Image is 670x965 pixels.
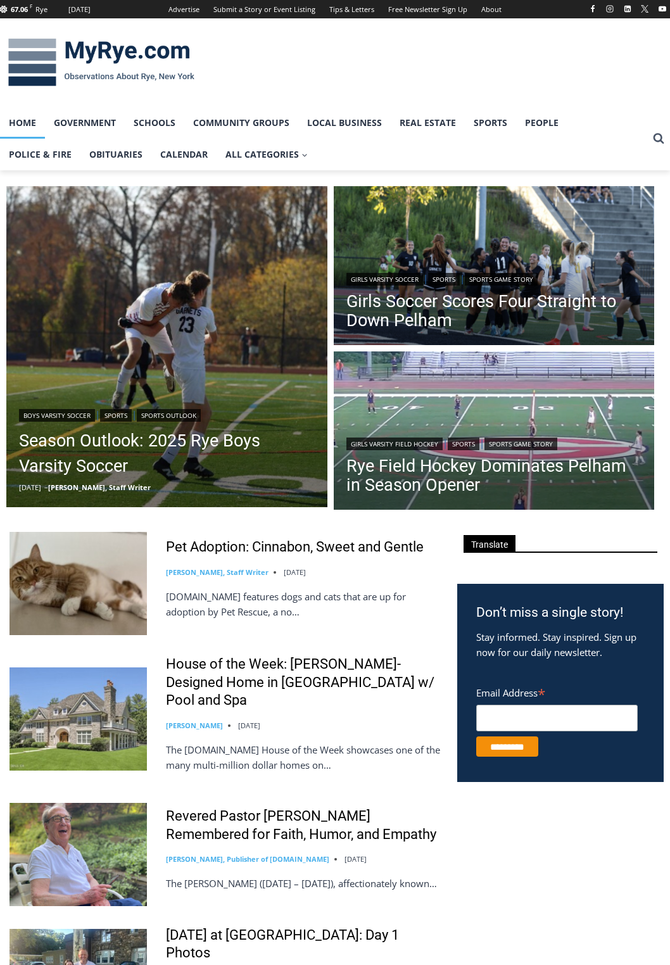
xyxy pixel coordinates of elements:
span: Translate [464,535,515,552]
div: | | [19,407,315,422]
button: View Search Form [647,127,670,150]
a: Community Groups [184,107,298,139]
div: | | [346,435,642,450]
a: Read More Girls Soccer Scores Four Straight to Down Pelham [334,186,655,346]
time: [DATE] [344,854,367,864]
a: Obituaries [80,139,151,170]
span: 67.06 [11,4,28,14]
span: F [30,3,32,9]
a: Read More Season Outlook: 2025 Rye Boys Varsity Soccer [6,186,327,507]
time: [DATE] [19,482,41,492]
time: [DATE] [238,721,260,730]
span: All Categories [225,148,308,161]
a: Calendar [151,139,217,170]
time: [DATE] [284,567,306,577]
div: [DATE] [68,4,91,15]
a: Season Outlook: 2025 Rye Boys Varsity Soccer [19,428,315,479]
a: [PERSON_NAME], Publisher of [DOMAIN_NAME] [166,854,329,864]
label: Email Address [476,680,638,703]
img: Revered Pastor Donald Poole Jr. Remembered for Faith, Humor, and Empathy [9,803,147,906]
a: Sports [100,409,132,422]
img: (PHOTO: Rye Girls Soccer's Samantha Yeh scores a goal in her team's 4-1 victory over Pelham on Se... [334,186,655,346]
img: House of the Week: Rich Granoff-Designed Home in Greenwich w/ Pool and Spa [9,667,147,771]
a: Sports [448,438,479,450]
a: Government [45,107,125,139]
a: Sports Outlook [137,409,201,422]
a: Sports [465,107,516,139]
h3: Don’t miss a single story! [476,603,645,623]
img: (PHOTO: The Rye Girls Field Hockey Team defeated Pelham 3-0 on Tuesday to move to 3-0 in 2024.) [334,351,655,512]
img: Pet Adoption: Cinnabon, Sweet and Gentle [9,532,147,635]
a: [DATE] at [GEOGRAPHIC_DATA]: Day 1 Photos [166,926,441,962]
a: [PERSON_NAME], Staff Writer [166,567,269,577]
a: Girls Varsity Soccer [346,273,423,286]
a: Girls Varsity Field Hockey [346,438,443,450]
a: All Categories [217,139,317,170]
a: Schools [125,107,184,139]
a: Sports Game Story [484,438,557,450]
a: People [516,107,567,139]
a: YouTube [655,1,670,16]
div: | | [346,270,642,286]
p: [DOMAIN_NAME] features dogs and cats that are up for adoption by Pet Rescue, a no… [166,589,441,619]
a: Instagram [602,1,617,16]
a: Rye Field Hockey Dominates Pelham in Season Opener [346,457,642,495]
a: Local Business [298,107,391,139]
a: Read More Rye Field Hockey Dominates Pelham in Season Opener [334,351,655,512]
a: Pet Adoption: Cinnabon, Sweet and Gentle [166,538,424,557]
a: Girls Soccer Scores Four Straight to Down Pelham [346,292,642,330]
p: Stay informed. Stay inspired. Sign up now for our daily newsletter. [476,629,645,660]
img: (PHOTO: Alex van der Voort and Lex Cox of Rye Boys Varsity Soccer on Thursday, October 31, 2024 f... [6,186,327,507]
a: Boys Varsity Soccer [19,409,95,422]
div: Rye [35,4,47,15]
a: Linkedin [620,1,635,16]
a: Real Estate [391,107,465,139]
a: Revered Pastor [PERSON_NAME] Remembered for Faith, Humor, and Empathy [166,807,441,843]
a: Facebook [585,1,600,16]
p: The [DOMAIN_NAME] House of the Week showcases one of the many multi-million dollar homes on… [166,742,441,773]
a: [PERSON_NAME] [166,721,223,730]
span: – [44,482,48,492]
p: The [PERSON_NAME] ([DATE] – [DATE]), affectionately known… [166,876,441,891]
a: X [637,1,652,16]
a: [PERSON_NAME], Staff Writer [48,482,151,492]
a: House of the Week: [PERSON_NAME]-Designed Home in [GEOGRAPHIC_DATA] w/ Pool and Spa [166,655,441,710]
a: Sports [428,273,460,286]
a: Sports Game Story [465,273,538,286]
